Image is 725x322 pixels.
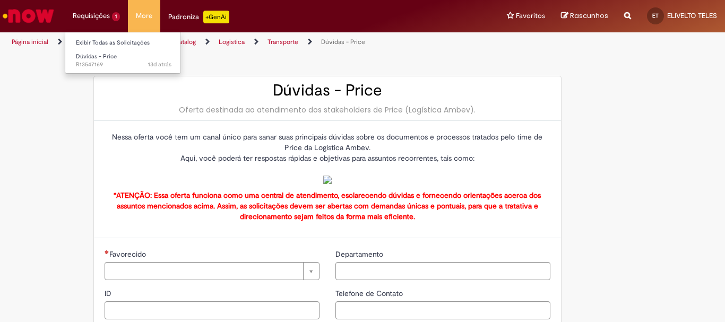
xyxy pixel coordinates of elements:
span: 1 [112,12,120,21]
span: More [136,11,152,21]
a: Aberto R13547169 : Dúvidas - Price [65,51,182,71]
img: ServiceNow [1,5,56,27]
span: ELIVELTO TELES [667,11,717,20]
span: 13d atrás [148,60,171,68]
ul: Trilhas de página [8,32,476,52]
input: ID [105,301,320,319]
a: Limpar campo Favorecido [105,262,320,280]
ul: Requisições [65,32,181,74]
p: +GenAi [203,11,229,23]
span: Rascunhos [570,11,608,21]
span: Favoritos [516,11,545,21]
span: ET [652,12,659,19]
input: Departamento [335,262,550,280]
a: Dúvidas - Price [321,38,365,46]
span: Necessários - Favorecido [109,249,148,259]
a: Logistica [219,38,245,46]
time: 18/09/2025 13:35:10 [148,60,171,68]
div: Oferta destinada ao atendimento dos stakeholders de Price (Logística Ambev). [105,105,550,115]
a: Exibir Todas as Solicitações [65,37,182,49]
span: Dúvidas - Price [76,53,117,60]
img: sys_attachment.do [323,176,332,184]
span: ID [105,289,114,298]
span: Necessários [105,250,109,254]
h2: Dúvidas - Price [105,82,550,99]
input: Telefone de Contato [335,301,550,319]
span: R13547169 [76,60,171,69]
span: Departamento [335,249,385,259]
a: Transporte [267,38,298,46]
a: Página inicial [12,38,48,46]
span: Telefone de Contato [335,289,405,298]
span: Requisições [73,11,110,21]
a: Rascunhos [561,11,608,21]
strong: *ATENÇÃO: Essa oferta funciona como uma central de atendimento, esclarecendo dúvidas e fornecendo... [114,190,541,221]
p: Nessa oferta você tem um canal único para sanar suas principais dúvidas sobre os documentos e pro... [105,132,550,185]
div: Padroniza [168,11,229,23]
